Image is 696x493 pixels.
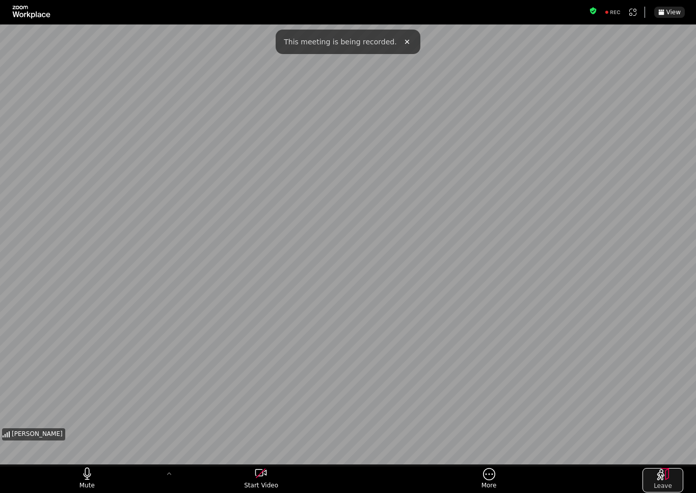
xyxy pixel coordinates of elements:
span: Mute [79,481,95,489]
div: Recording to cloud [601,7,625,18]
button: Leave [643,468,683,492]
span: More [481,481,497,489]
button: More meeting control [469,468,510,492]
span: Leave [654,482,672,490]
button: Meeting information [589,7,597,18]
button: mute my microphone [64,468,110,492]
span: Start Video [244,481,278,489]
button: More audio controls [164,468,174,481]
button: start my video [238,468,284,492]
span: [PERSON_NAME] [12,430,63,438]
span: This meeting is being recorded. [284,37,396,47]
button: View [654,7,685,18]
i: close [403,38,411,46]
button: Apps Accessing Content in This Meeting [627,7,638,18]
span: View [666,9,681,15]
